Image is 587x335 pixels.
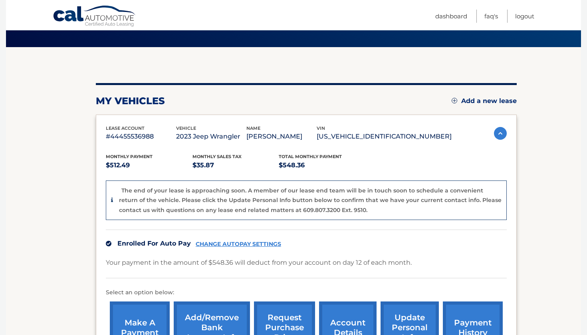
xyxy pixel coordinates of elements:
a: Dashboard [435,10,467,23]
a: Add a new lease [452,97,517,105]
a: Cal Automotive [53,5,137,28]
p: $548.36 [279,160,365,171]
span: vehicle [176,125,196,131]
span: Total Monthly Payment [279,154,342,159]
span: name [246,125,260,131]
p: The end of your lease is approaching soon. A member of our lease end team will be in touch soon t... [119,187,502,214]
a: Logout [515,10,534,23]
span: lease account [106,125,145,131]
p: $512.49 [106,160,192,171]
img: accordion-active.svg [494,127,507,140]
p: Select an option below: [106,288,507,297]
span: vin [317,125,325,131]
img: add.svg [452,98,457,103]
p: [US_VEHICLE_IDENTIFICATION_NUMBER] [317,131,452,142]
a: FAQ's [484,10,498,23]
span: Monthly sales Tax [192,154,242,159]
span: Monthly Payment [106,154,153,159]
img: check.svg [106,241,111,246]
a: CHANGE AUTOPAY SETTINGS [196,241,281,248]
p: #44455536988 [106,131,176,142]
p: Your payment in the amount of $548.36 will deduct from your account on day 12 of each month. [106,257,412,268]
span: Enrolled For Auto Pay [117,240,191,247]
h2: my vehicles [96,95,165,107]
p: 2023 Jeep Wrangler [176,131,246,142]
p: [PERSON_NAME] [246,131,317,142]
p: $35.87 [192,160,279,171]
